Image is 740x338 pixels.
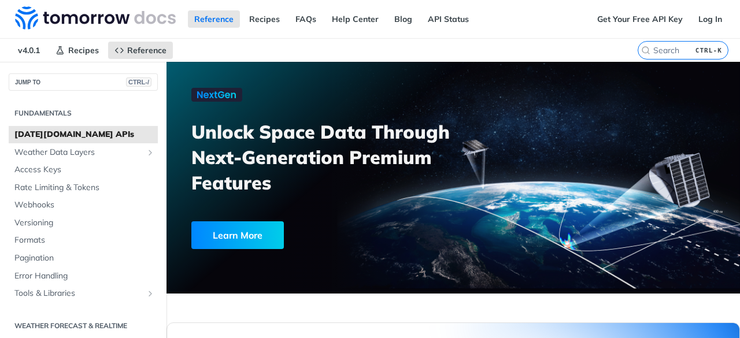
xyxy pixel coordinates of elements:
[641,46,650,55] svg: Search
[191,119,466,195] h3: Unlock Space Data Through Next-Generation Premium Features
[14,199,155,211] span: Webhooks
[388,10,419,28] a: Blog
[14,217,155,229] span: Versioning
[14,182,155,194] span: Rate Limiting & Tokens
[9,321,158,331] h2: Weather Forecast & realtime
[421,10,475,28] a: API Status
[9,285,158,302] a: Tools & LibrariesShow subpages for Tools & Libraries
[289,10,323,28] a: FAQs
[14,235,155,246] span: Formats
[127,45,166,55] span: Reference
[191,221,284,249] div: Learn More
[191,221,411,249] a: Learn More
[9,232,158,249] a: Formats
[9,73,158,91] button: JUMP TOCTRL-/
[9,250,158,267] a: Pagination
[126,77,151,87] span: CTRL-/
[693,44,725,56] kbd: CTRL-K
[146,289,155,298] button: Show subpages for Tools & Libraries
[243,10,286,28] a: Recipes
[191,88,242,102] img: NextGen
[15,6,176,29] img: Tomorrow.io Weather API Docs
[591,10,689,28] a: Get Your Free API Key
[9,196,158,214] a: Webhooks
[9,108,158,118] h2: Fundamentals
[692,10,728,28] a: Log In
[14,129,155,140] span: [DATE][DOMAIN_NAME] APIs
[9,126,158,143] a: [DATE][DOMAIN_NAME] APIs
[9,144,158,161] a: Weather Data LayersShow subpages for Weather Data Layers
[325,10,385,28] a: Help Center
[9,268,158,285] a: Error Handling
[14,288,143,299] span: Tools & Libraries
[14,252,155,264] span: Pagination
[12,42,46,59] span: v4.0.1
[9,161,158,179] a: Access Keys
[146,148,155,157] button: Show subpages for Weather Data Layers
[14,164,155,176] span: Access Keys
[9,179,158,196] a: Rate Limiting & Tokens
[188,10,240,28] a: Reference
[68,45,99,55] span: Recipes
[9,214,158,232] a: Versioning
[49,42,105,59] a: Recipes
[108,42,173,59] a: Reference
[14,270,155,282] span: Error Handling
[14,147,143,158] span: Weather Data Layers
